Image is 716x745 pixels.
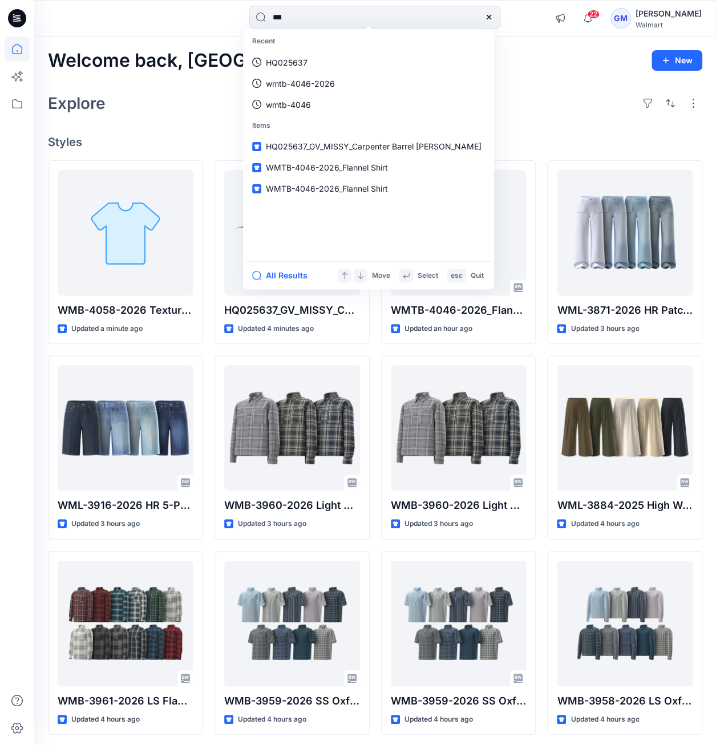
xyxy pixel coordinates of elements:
a: WMTB-4046-2026_Flannel Shirt [245,178,492,199]
p: Updated a minute ago [71,323,143,335]
button: All Results [252,269,315,282]
p: Select [418,270,438,282]
p: wmtb-4046 [266,99,311,111]
p: WMB-3961-2026 LS Flannel Shirt [58,693,193,709]
p: Updated 4 hours ago [238,714,306,726]
div: [PERSON_NAME] [636,7,702,21]
p: Updated 3 hours ago [238,518,306,530]
a: HQ025637_GV_MISSY_Carpenter Barrel [PERSON_NAME] [245,136,492,157]
a: WMB-3959-2026 SS Oxford Shirt [391,561,527,686]
p: Updated 4 hours ago [571,518,639,530]
a: WMB-3959-2026 SS Oxford Shirt [224,561,360,686]
p: Updated 3 hours ago [571,323,639,335]
p: Updated 4 hours ago [571,714,639,726]
p: Updated 3 hours ago [404,518,473,530]
p: WML-3884-2025 High Waisted Pintuck Culottes [557,497,693,513]
p: Updated 4 hours ago [404,714,473,726]
p: Updated 4 minutes ago [238,323,314,335]
p: esc [451,270,463,282]
h2: Explore [48,94,106,112]
a: WML-3884-2025 High Waisted Pintuck Culottes [557,365,693,491]
a: WMB-3960-2026 Light Weight Flannel LS Shirt [391,365,527,491]
p: Updated an hour ago [404,323,472,335]
h4: Styles [48,135,702,149]
span: HQ025637_GV_MISSY_Carpenter Barrel [PERSON_NAME] [266,141,482,151]
a: WML-3871-2026 HR Patch Pocket Wide Leg Pant [557,170,693,295]
div: Walmart [636,21,702,29]
a: WMB-3958-2026 LS Oxford Shirt [557,561,693,686]
span: 22 [587,10,600,19]
p: WML-3871-2026 HR Patch Pocket Wide Leg Pant [557,302,693,318]
p: Updated 3 hours ago [71,518,140,530]
a: HQ025637 [245,52,492,73]
div: GM [610,8,631,29]
a: WMB-3961-2026 LS Flannel Shirt [58,561,193,686]
a: HQ025637_GV_MISSY_Carpenter Barrel Jean [224,170,360,295]
button: New [652,50,702,71]
p: HQ025637 [266,56,308,68]
span: WMTB-4046-2026_Flannel Shirt [266,163,388,172]
p: Quit [471,270,484,282]
a: WMB-3960-2026 Light Weight Flannel LS Shirt [224,365,360,491]
span: WMTB-4046-2026_Flannel Shirt [266,184,388,193]
p: WMB-3960-2026 Light Weight Flannel LS Shirt [224,497,360,513]
h2: Welcome back, [GEOGRAPHIC_DATA] [48,50,379,71]
p: Recent [245,31,492,52]
p: wmtb-4046-2026 [266,78,335,90]
p: HQ025637_GV_MISSY_Carpenter Barrel [PERSON_NAME] [224,302,360,318]
a: wmtb-4046 [245,94,492,115]
a: WML-3916-2026 HR 5-Pkt Bermuda Short w Crease [58,365,193,491]
p: WMB-3959-2026 SS Oxford Shirt [224,693,360,709]
p: WMB-3960-2026 Light Weight Flannel LS Shirt [391,497,527,513]
a: WMB-4058-2026 Texture Shirt [58,170,193,295]
p: WMB-3959-2026 SS Oxford Shirt [391,693,527,709]
p: Move [372,270,390,282]
p: WMB-4058-2026 Texture Shirt [58,302,193,318]
p: WMB-3958-2026 LS Oxford Shirt [557,693,693,709]
a: WMTB-4046-2026_Flannel Shirt [245,157,492,178]
p: Updated 4 hours ago [71,714,140,726]
p: WML-3916-2026 HR 5-Pkt Bermuda Short w Crease [58,497,193,513]
a: wmtb-4046-2026 [245,73,492,94]
p: WMTB-4046-2026_Flannel Shirt [391,302,527,318]
p: Items [245,115,492,136]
